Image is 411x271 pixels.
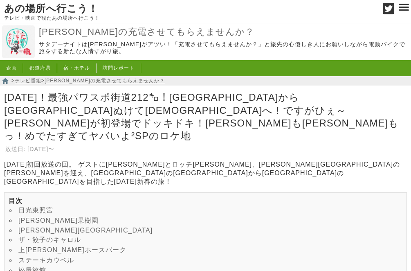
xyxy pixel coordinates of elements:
a: 上[PERSON_NAME]ホースパーク [18,246,126,253]
a: ステーキカウベル [18,257,74,264]
p: サタデーナイトは[PERSON_NAME]がアツい！「充電させてもらえませんか？」と旅先の心優しき人にお願いしながら電動バイクで旅をする新たな人情すがり旅。 [39,41,409,55]
a: 企画 [6,65,17,71]
a: 都道府県 [29,65,51,71]
a: あの場所へ行こう！ [4,3,98,14]
a: [PERSON_NAME]の充電させてもらえませんか？ [45,78,165,84]
img: 出川哲朗の充電させてもらえませんか？ [2,25,35,58]
a: ザ・餃子のキャロル [18,236,81,243]
p: テレビ・映画で観たあの場所へ行こう！ [4,15,374,21]
th: 放送日: [5,145,26,154]
td: [DATE]〜 [27,145,55,154]
a: Twitter (@go_thesights) [383,8,395,15]
a: 出川哲朗の充電させてもらえませんか？ [2,52,35,59]
a: [PERSON_NAME]の充電させてもらえませんか？ [39,26,409,38]
a: 日光東照宮 [18,207,53,214]
a: [PERSON_NAME]果樹園 [18,217,99,224]
a: 宿・ホテル [63,65,90,71]
a: [PERSON_NAME][GEOGRAPHIC_DATA] [18,227,153,234]
a: 訪問レポート [103,65,135,71]
a: テレビ番組 [15,78,41,84]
